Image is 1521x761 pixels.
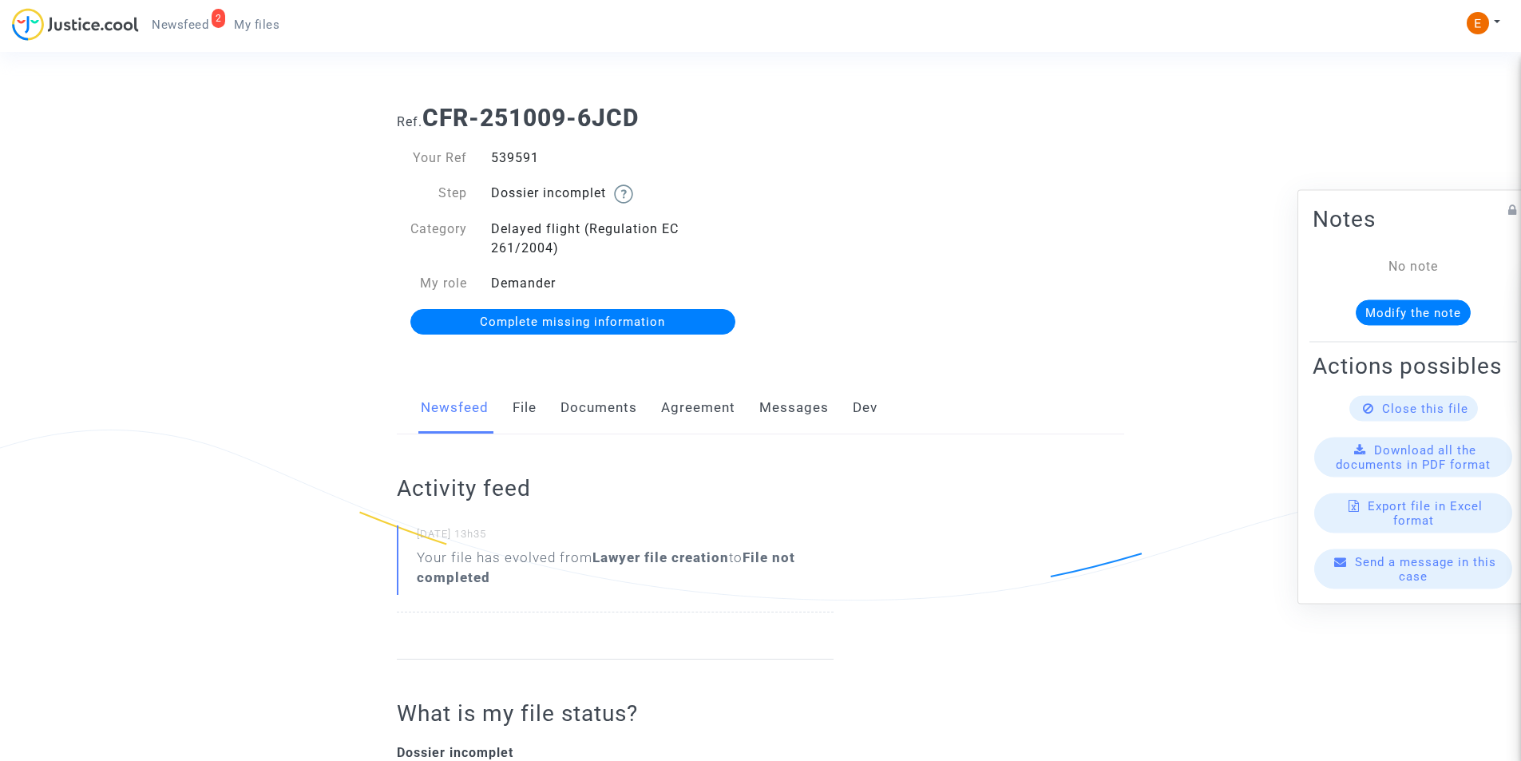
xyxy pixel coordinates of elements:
img: jc-logo.svg [12,8,139,41]
a: Dev [853,382,877,434]
b: Lawyer file creation [592,549,729,565]
a: Messages [759,382,829,434]
a: 2Newsfeed [139,13,221,37]
h2: Actions possibles [1313,351,1514,379]
div: Delayed flight (Regulation EC 261/2004) [479,220,761,258]
div: Category [385,220,479,258]
span: Send a message in this case [1355,554,1496,583]
span: My files [234,18,279,32]
span: Ref. [397,114,422,129]
div: My role [385,274,479,293]
span: Newsfeed [152,18,208,32]
div: Demander [479,274,761,293]
a: Agreement [661,382,735,434]
h2: Notes [1313,204,1514,232]
div: Dossier incomplet [479,184,761,204]
b: CFR-251009-6JCD [422,104,639,132]
span: Close this file [1382,401,1468,415]
div: Your Ref [385,149,479,168]
h2: Activity feed [397,474,834,502]
div: 539591 [479,149,761,168]
img: ACg8ocIeiFvHKe4dA5oeRFd_CiCnuxWUEc1A2wYhRJE3TTWt=s96-c [1467,12,1489,34]
button: Modify the note [1356,299,1471,325]
a: Documents [560,382,637,434]
span: Complete missing information [480,315,665,329]
div: Step [385,184,479,204]
b: File not completed [417,549,795,585]
div: 2 [212,9,226,28]
a: File [513,382,537,434]
small: [DATE] 13h35 [417,527,834,548]
div: No note [1337,256,1490,275]
span: Download all the documents in PDF format [1336,442,1491,471]
a: Newsfeed [421,382,489,434]
div: Your file has evolved from to [417,548,834,588]
span: Export file in Excel format [1368,498,1483,527]
img: help.svg [614,184,633,204]
a: My files [221,13,292,37]
h2: What is my file status? [397,700,834,727]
